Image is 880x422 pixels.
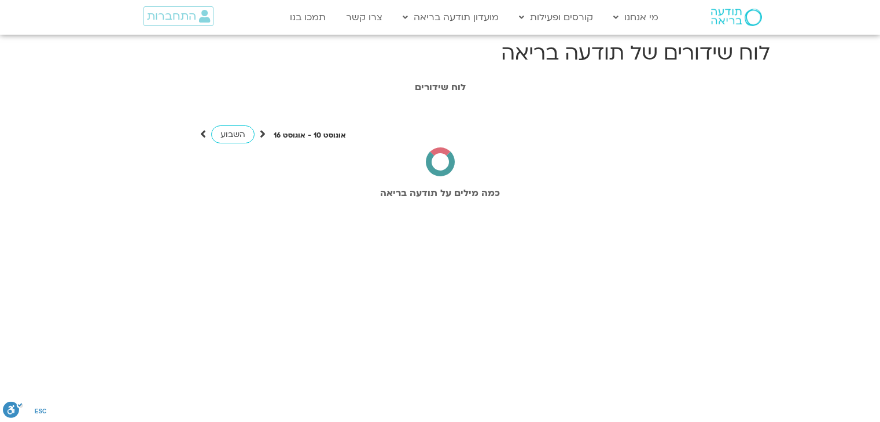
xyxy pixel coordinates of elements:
[116,82,764,92] h1: לוח שידורים
[711,9,762,26] img: תודעה בריאה
[211,125,255,143] a: השבוע
[111,39,770,67] h1: לוח שידורים של תודעה בריאה
[607,6,664,28] a: מי אנחנו
[147,10,196,23] span: התחברות
[340,6,388,28] a: צרו קשר
[116,188,764,198] h2: כמה מילים על תודעה בריאה
[397,6,505,28] a: מועדון תודעה בריאה
[513,6,599,28] a: קורסים ופעילות
[284,6,332,28] a: תמכו בנו
[143,6,213,26] a: התחברות
[274,129,346,142] p: אוגוסט 10 - אוגוסט 16
[220,129,245,140] span: השבוע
